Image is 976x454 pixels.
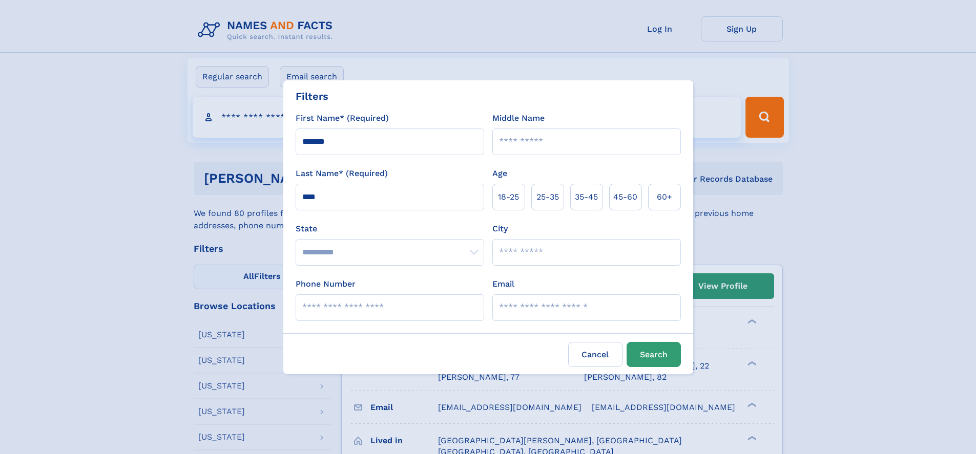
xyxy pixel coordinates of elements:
label: Cancel [568,342,622,367]
label: Phone Number [296,278,356,290]
label: Last Name* (Required) [296,167,388,180]
button: Search [627,342,681,367]
label: Age [492,167,507,180]
label: State [296,223,484,235]
span: 25‑35 [536,191,559,203]
label: City [492,223,508,235]
label: Middle Name [492,112,545,124]
span: 35‑45 [575,191,598,203]
label: First Name* (Required) [296,112,389,124]
span: 60+ [657,191,672,203]
div: Filters [296,89,328,104]
label: Email [492,278,514,290]
span: 45‑60 [613,191,637,203]
span: 18‑25 [498,191,519,203]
